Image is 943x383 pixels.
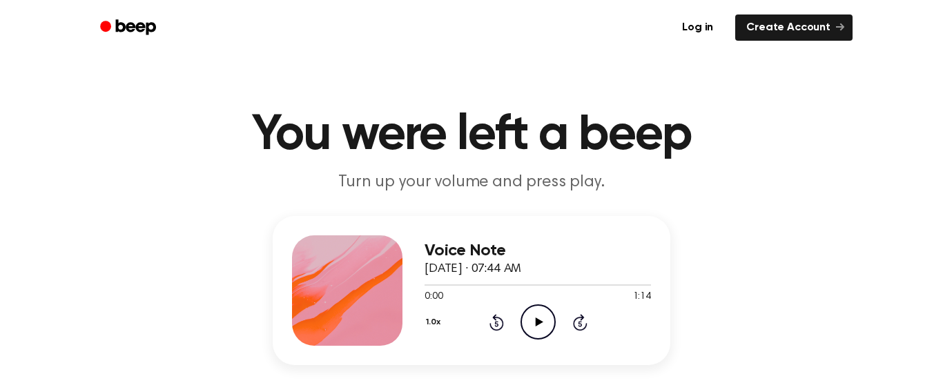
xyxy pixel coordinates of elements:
a: Beep [90,14,168,41]
button: 1.0x [425,311,445,334]
a: Log in [668,12,727,43]
h3: Voice Note [425,242,651,260]
h1: You were left a beep [118,110,825,160]
p: Turn up your volume and press play. [206,171,737,194]
span: [DATE] · 07:44 AM [425,263,521,275]
span: 0:00 [425,290,443,304]
span: 1:14 [633,290,651,304]
a: Create Account [735,14,853,41]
